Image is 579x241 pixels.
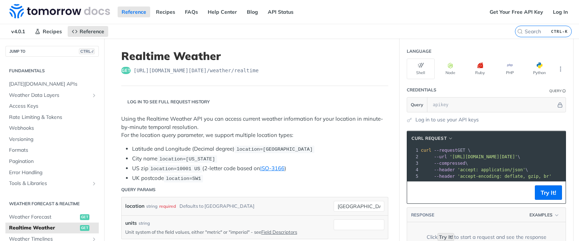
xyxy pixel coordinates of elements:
span: location=[GEOGRAPHIC_DATA] [236,147,313,152]
a: Log in to use your API keys [415,116,479,124]
li: US zip (2-letter code based on ) [132,164,388,173]
button: Examples [527,211,562,219]
a: Rate Limiting & Tokens [5,112,99,123]
span: Query [411,102,423,108]
button: Copy to clipboard [411,187,421,198]
a: FAQs [181,7,202,17]
i: Information [562,89,566,93]
div: 1 [407,147,419,154]
span: Recipes [43,28,62,35]
div: QueryInformation [549,88,566,94]
h2: Weather Forecast & realtime [5,201,99,207]
span: 'accept: application/json' [457,167,525,172]
div: 5 [407,173,419,180]
a: Realtime Weatherget [5,223,99,233]
div: Query [549,88,562,94]
span: --request [434,148,457,153]
a: Recipes [152,7,179,17]
span: v4.0.1 [7,26,29,37]
a: Help Center [204,7,241,17]
div: string [139,220,150,227]
label: units [125,219,137,227]
div: Query Params [121,186,156,193]
a: Recipes [31,26,66,37]
a: Formats [5,145,99,156]
svg: Search [517,29,523,34]
a: Blog [243,7,262,17]
input: apikey [429,98,556,112]
a: API Status [264,7,297,17]
button: cURL Request [409,135,456,142]
span: '[URL][DOMAIN_NAME][DATE]' [449,154,517,159]
button: Ruby [466,59,494,79]
a: Webhooks [5,123,99,134]
button: Query [407,98,427,112]
span: Weather Data Layers [9,92,89,99]
a: Weather Forecastget [5,212,99,223]
code: Try It! [438,233,454,241]
span: \ [421,161,468,166]
span: Access Keys [9,103,97,110]
li: City name [132,155,388,163]
a: Log In [549,7,572,17]
button: Hide [556,101,564,108]
a: Pagination [5,156,99,167]
span: Webhooks [9,125,97,132]
h1: Realtime Weather [121,50,388,63]
span: location=10001 US [150,166,200,172]
h2: Fundamentals [5,68,99,74]
span: Tools & Libraries [9,180,89,187]
a: Versioning [5,134,99,145]
span: get [80,214,89,220]
span: Formats [9,147,97,154]
a: [DATE][DOMAIN_NAME] APIs [5,79,99,90]
span: --url [434,154,447,159]
span: [DATE][DOMAIN_NAME] APIs [9,81,97,88]
a: Get Your Free API Key [486,7,547,17]
p: Unit system of the field values, either "metric" or "imperial" - see [125,229,323,235]
span: Error Handling [9,169,97,176]
p: Using the Realtime Weather API you can access current weather information for your location in mi... [121,115,388,139]
span: location=[US_STATE] [159,156,215,162]
div: string [146,201,157,211]
li: UK postcode [132,174,388,182]
button: Show subpages for Weather Data Layers [91,92,97,98]
span: Pagination [9,158,97,165]
span: get [121,67,131,74]
span: curl [421,148,431,153]
div: 2 [407,154,419,160]
a: Reference [68,26,108,37]
span: --header [434,174,455,179]
div: Credentials [407,87,436,93]
a: ISO-3166 [260,165,284,172]
a: Error Handling [5,167,99,178]
a: Field Descriptors [261,229,297,235]
span: \ [421,167,528,172]
a: Access Keys [5,101,99,112]
button: JUMP TOCTRL-/ [5,46,99,57]
li: Latitude and Longitude (Decimal degree) [132,145,388,153]
span: Realtime Weather [9,224,78,232]
div: 3 [407,160,419,167]
kbd: CTRL-K [549,28,570,35]
a: Weather Data LayersShow subpages for Weather Data Layers [5,90,99,101]
div: required [159,201,176,211]
button: Try It! [535,185,562,200]
span: --compressed [434,161,465,166]
button: PHP [496,59,524,79]
button: More Languages [555,64,566,74]
span: get [80,225,89,231]
button: Python [525,59,553,79]
a: Tools & LibrariesShow subpages for Tools & Libraries [5,178,99,189]
span: https://api.tomorrow.io/v4/weather/realtime [134,67,259,74]
span: --header [434,167,455,172]
span: Examples [529,212,553,218]
div: Log in to see full request history [121,99,210,105]
svg: More ellipsis [557,66,564,72]
span: CTRL-/ [79,48,95,54]
span: GET \ [421,148,470,153]
span: Weather Forecast [9,214,78,221]
button: RESPONSE [411,211,435,219]
div: Language [407,48,431,55]
div: Defaults to [GEOGRAPHIC_DATA] [179,201,254,211]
